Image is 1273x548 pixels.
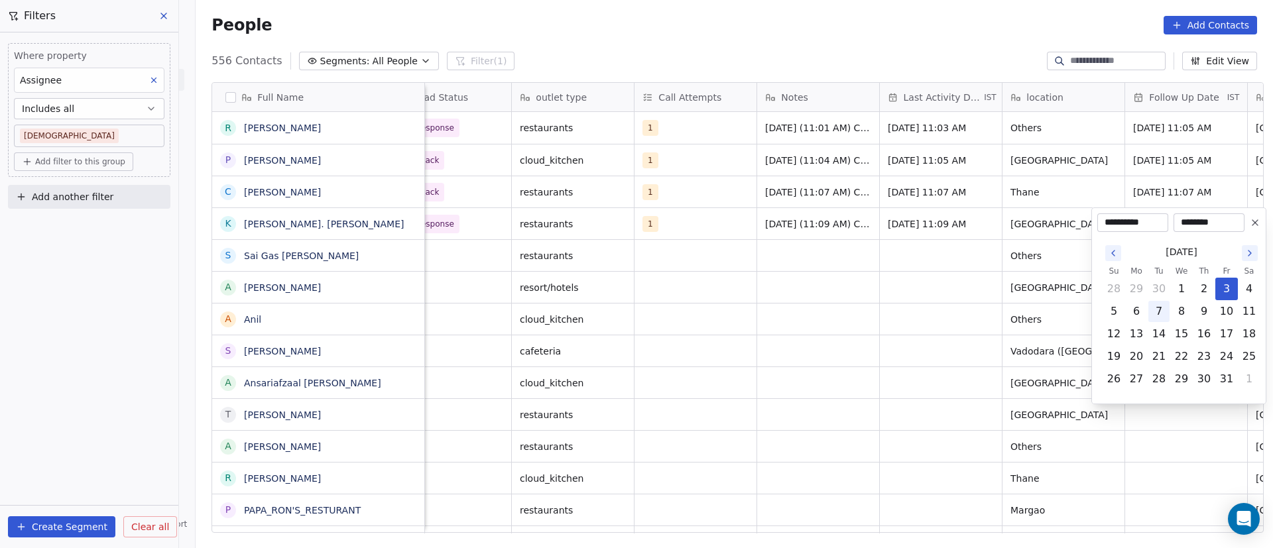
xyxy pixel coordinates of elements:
[1171,301,1192,322] button: Wednesday, October 8th, 2025
[1166,245,1197,259] span: [DATE]
[1193,278,1215,300] button: Thursday, October 2nd, 2025
[1242,245,1258,261] button: Go to the Next Month
[1239,278,1260,300] button: Saturday, October 4th, 2025
[1148,301,1170,322] button: Tuesday, October 7th, 2025
[1126,323,1147,345] button: Monday, October 13th, 2025
[1193,323,1215,345] button: Thursday, October 16th, 2025
[1215,264,1238,278] th: Friday
[1103,264,1125,278] th: Sunday
[1103,278,1124,300] button: Sunday, September 28th, 2025
[1126,346,1147,367] button: Monday, October 20th, 2025
[1103,346,1124,367] button: Sunday, October 19th, 2025
[1193,346,1215,367] button: Thursday, October 23rd, 2025
[1216,346,1237,367] button: Friday, October 24th, 2025
[1239,368,1260,390] button: Saturday, November 1st, 2025
[1216,368,1237,390] button: Friday, October 31st, 2025
[1239,346,1260,367] button: Saturday, October 25th, 2025
[1103,264,1260,390] table: October 2025
[1193,264,1215,278] th: Thursday
[1125,264,1148,278] th: Monday
[1193,368,1215,390] button: Thursday, October 30th, 2025
[1171,323,1192,345] button: Wednesday, October 15th, 2025
[1103,368,1124,390] button: Sunday, October 26th, 2025
[1148,368,1170,390] button: Tuesday, October 28th, 2025
[1103,323,1124,345] button: Sunday, October 12th, 2025
[1170,264,1193,278] th: Wednesday
[1171,278,1192,300] button: Wednesday, October 1st, 2025
[1171,368,1192,390] button: Wednesday, October 29th, 2025
[1216,323,1237,345] button: Friday, October 17th, 2025
[1126,368,1147,390] button: Monday, October 27th, 2025
[1126,301,1147,322] button: Monday, October 6th, 2025
[1239,323,1260,345] button: Saturday, October 18th, 2025
[1216,301,1237,322] button: Friday, October 10th, 2025
[1171,346,1192,367] button: Wednesday, October 22nd, 2025
[1239,301,1260,322] button: Saturday, October 11th, 2025
[1105,245,1121,261] button: Go to the Previous Month
[1148,323,1170,345] button: Tuesday, October 14th, 2025
[1193,301,1215,322] button: Thursday, October 9th, 2025
[1148,278,1170,300] button: Tuesday, September 30th, 2025
[1148,264,1170,278] th: Tuesday
[1216,278,1237,300] button: Today, Friday, October 3rd, 2025, selected
[1148,346,1170,367] button: Tuesday, October 21st, 2025
[1103,301,1124,322] button: Sunday, October 5th, 2025
[1238,264,1260,278] th: Saturday
[1126,278,1147,300] button: Monday, September 29th, 2025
